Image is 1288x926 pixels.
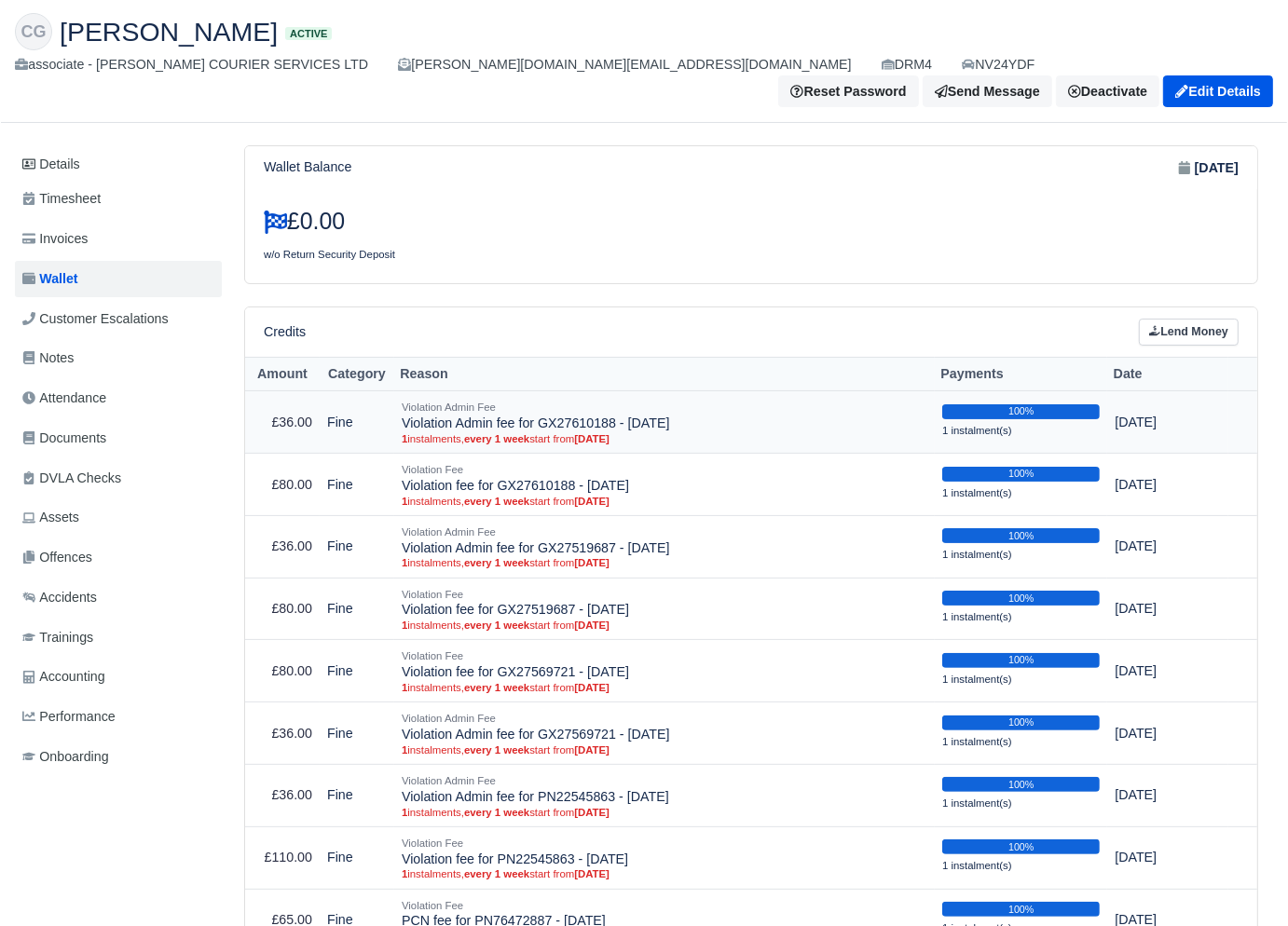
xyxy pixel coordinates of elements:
[15,147,222,182] a: Details
[1107,453,1228,515] td: [DATE]
[402,743,927,756] small: instalments, start from
[22,587,97,608] span: Accidents
[942,674,1012,685] small: 1 instalment(s)
[942,777,1100,792] div: 100%
[264,208,737,236] h3: £0.00
[402,526,496,538] small: Violation Admin Fee
[245,515,320,578] td: £36.00
[1163,75,1273,107] a: Edit Details
[15,380,222,416] a: Attendance
[394,640,935,702] td: Violation fee for GX27569721 - [DATE]
[264,249,395,260] small: w/o Return Security Deposit
[402,495,927,508] small: instalments, start from
[402,807,407,818] strong: 1
[264,159,351,175] h6: Wallet Balance
[574,496,610,507] strong: [DATE]
[464,557,529,568] strong: every 1 week
[22,188,101,210] span: Timesheet
[245,826,320,889] td: £110.00
[320,764,394,826] td: Fine
[398,54,851,75] div: [PERSON_NAME][DOMAIN_NAME][EMAIL_ADDRESS][DOMAIN_NAME]
[320,640,394,702] td: Fine
[402,681,927,694] small: instalments, start from
[320,702,394,765] td: Fine
[1107,640,1228,702] td: [DATE]
[15,54,368,75] div: associate - [PERSON_NAME] COURIER SERVICES LTD
[574,682,610,693] strong: [DATE]
[22,308,169,330] span: Customer Escalations
[464,868,529,879] strong: every 1 week
[22,507,79,528] span: Assets
[402,775,496,786] small: Violation Admin Fee
[320,391,394,454] td: Fine
[15,620,222,656] a: Trainings
[402,868,407,879] strong: 1
[935,357,1107,391] th: Payments
[22,268,78,290] span: Wallet
[394,764,935,826] td: Violation Admin fee for PN22545863 - [DATE]
[954,712,1288,926] iframe: Chat Widget
[942,528,1100,543] div: 100%
[464,807,529,818] strong: every 1 week
[1107,357,1228,391] th: Date
[15,221,222,257] a: Invoices
[15,499,222,536] a: Assets
[402,464,463,475] small: Violation Fee
[962,54,1035,75] a: NV24YDF
[245,764,320,826] td: £36.00
[402,713,496,724] small: Violation Admin Fee
[574,433,610,444] strong: [DATE]
[285,27,332,41] span: Active
[22,428,106,449] span: Documents
[402,433,407,444] strong: 1
[22,746,109,768] span: Onboarding
[464,682,529,693] strong: every 1 week
[15,579,222,616] a: Accidents
[22,547,92,568] span: Offences
[942,487,1012,498] small: 1 instalment(s)
[942,549,1012,560] small: 1 instalment(s)
[1139,319,1239,346] a: Lend Money
[402,432,927,445] small: instalments, start from
[402,900,463,911] small: Violation Fee
[394,453,935,515] td: Violation fee for GX27610188 - [DATE]
[245,702,320,765] td: £36.00
[320,826,394,889] td: Fine
[1107,702,1228,765] td: [DATE]
[22,388,106,409] span: Attendance
[15,659,222,695] a: Accounting
[402,806,927,819] small: instalments, start from
[15,340,222,376] a: Notes
[942,839,1100,854] div: 100%
[882,54,933,75] div: DRM4
[22,666,105,688] span: Accounting
[245,357,320,391] th: Amount
[402,557,407,568] strong: 1
[942,404,1100,419] div: 100%
[942,653,1100,668] div: 100%
[15,420,222,456] a: Documents
[15,181,222,217] a: Timesheet
[245,640,320,702] td: £80.00
[394,357,935,391] th: Reason
[320,453,394,515] td: Fine
[15,539,222,576] a: Offences
[22,347,74,369] span: Notes
[942,736,1012,747] small: 1 instalment(s)
[402,867,927,880] small: instalments, start from
[394,826,935,889] td: Violation fee for PN22545863 - [DATE]
[15,460,222,497] a: DVLA Checks
[942,902,1100,917] div: 100%
[464,496,529,507] strong: every 1 week
[22,706,116,728] span: Performance
[245,578,320,640] td: £80.00
[942,591,1100,606] div: 100%
[320,357,394,391] th: Category
[394,391,935,454] td: Violation Admin fee for GX27610188 - [DATE]
[22,627,93,648] span: Trainings
[394,515,935,578] td: Violation Admin fee for GX27519687 - [DATE]
[1107,578,1228,640] td: [DATE]
[778,75,918,107] button: Reset Password
[464,620,529,631] strong: every 1 week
